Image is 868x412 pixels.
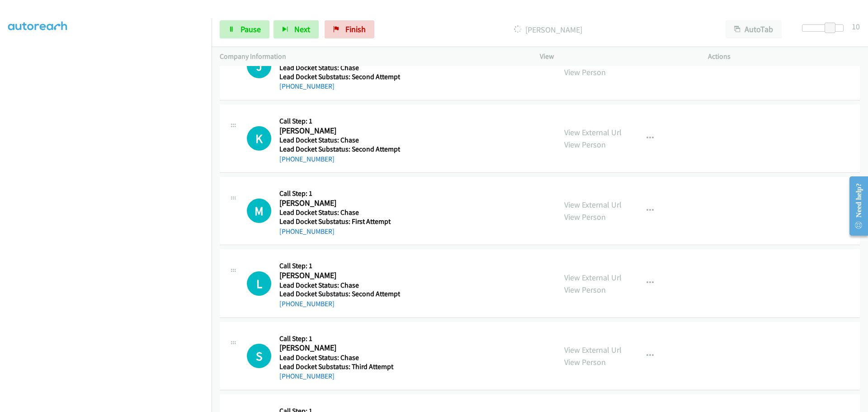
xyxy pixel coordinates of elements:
h5: Call Step: 1 [279,334,397,343]
h2: [PERSON_NAME] [279,343,397,353]
div: The call is yet to be attempted [247,199,271,223]
a: View Person [564,212,606,222]
a: View Person [564,284,606,295]
h5: Call Step: 1 [279,261,400,270]
span: Pause [241,24,261,34]
h5: Lead Docket Status: Chase [279,208,397,217]
h1: M [247,199,271,223]
p: Actions [708,51,860,62]
h5: Lead Docket Substatus: Second Attempt [279,145,400,154]
p: View [540,51,692,62]
span: Next [294,24,310,34]
h5: Call Step: 1 [279,189,397,198]
a: View External Url [564,199,622,210]
a: Finish [325,20,374,38]
a: View External Url [564,272,622,283]
a: [PHONE_NUMBER] [279,227,335,236]
h1: L [247,271,271,296]
a: View Person [564,67,606,77]
a: [PHONE_NUMBER] [279,82,335,90]
div: The call is yet to be attempted [247,344,271,368]
a: View Person [564,357,606,367]
h1: J [247,54,271,78]
h5: Lead Docket Status: Chase [279,353,397,362]
h2: [PERSON_NAME] [279,126,397,136]
h2: [PERSON_NAME] [279,198,397,208]
button: Next [274,20,319,38]
h5: Lead Docket Status: Chase [279,63,400,72]
a: [PHONE_NUMBER] [279,372,335,380]
a: [PHONE_NUMBER] [279,155,335,163]
h1: K [247,126,271,151]
h1: S [247,344,271,368]
a: View External Url [564,345,622,355]
h5: Call Step: 1 [279,117,400,126]
h5: Lead Docket Substatus: Second Attempt [279,289,400,298]
span: Finish [345,24,366,34]
h5: Lead Docket Status: Chase [279,136,400,145]
div: The call is yet to be attempted [247,54,271,78]
a: View External Url [564,127,622,137]
button: AutoTab [726,20,782,38]
h5: Lead Docket Substatus: Third Attempt [279,362,397,371]
p: [PERSON_NAME] [387,24,709,36]
a: [PHONE_NUMBER] [279,299,335,308]
h2: [PERSON_NAME] [279,270,397,281]
h5: Lead Docket Substatus: First Attempt [279,217,397,226]
a: Pause [220,20,269,38]
a: View Person [564,139,606,150]
div: The call is yet to be attempted [247,126,271,151]
iframe: Resource Center [842,170,868,242]
p: Company Information [220,51,524,62]
div: 10 [852,20,860,33]
h5: Lead Docket Substatus: Second Attempt [279,72,400,81]
h5: Lead Docket Status: Chase [279,281,400,290]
